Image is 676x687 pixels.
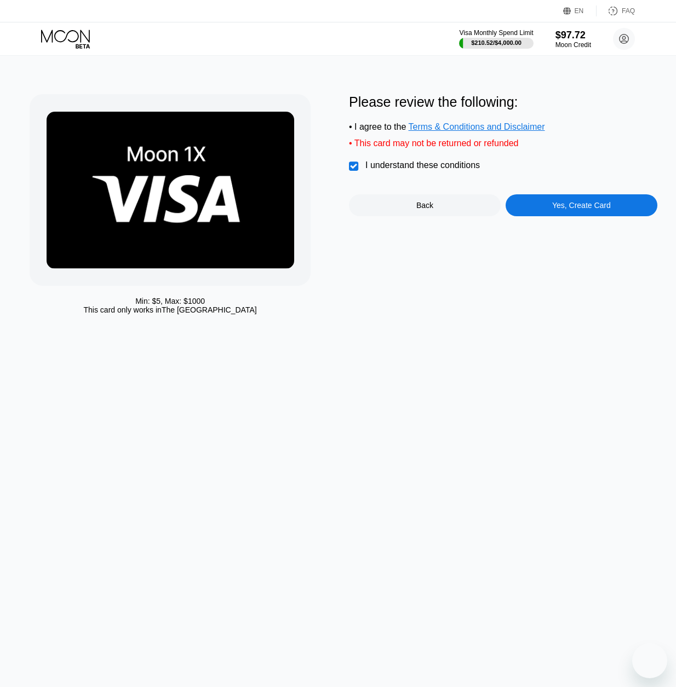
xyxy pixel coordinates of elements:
[552,201,611,210] div: Yes, Create Card
[506,194,657,216] div: Yes, Create Card
[365,160,480,170] div: I understand these conditions
[459,29,533,37] div: Visa Monthly Spend Limit
[622,7,635,15] div: FAQ
[575,7,584,15] div: EN
[459,29,533,49] div: Visa Monthly Spend Limit$210.52/$4,000.00
[349,194,501,216] div: Back
[84,305,257,314] div: This card only works in The [GEOGRAPHIC_DATA]
[555,30,591,41] div: $97.72
[349,161,360,172] div: 
[349,138,657,148] div: • This card may not be returned or refunded
[349,94,657,110] div: Please review the following:
[597,5,635,16] div: FAQ
[563,5,597,16] div: EN
[471,39,522,46] div: $210.52 / $4,000.00
[416,201,433,210] div: Back
[555,30,591,49] div: $97.72Moon Credit
[349,122,657,132] div: • I agree to the
[555,41,591,49] div: Moon Credit
[632,643,667,678] iframe: Schaltfläche zum Öffnen des Messaging-Fensters
[409,122,545,131] span: Terms & Conditions and Disclaimer
[135,297,205,305] div: Min: $ 5 , Max: $ 1000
